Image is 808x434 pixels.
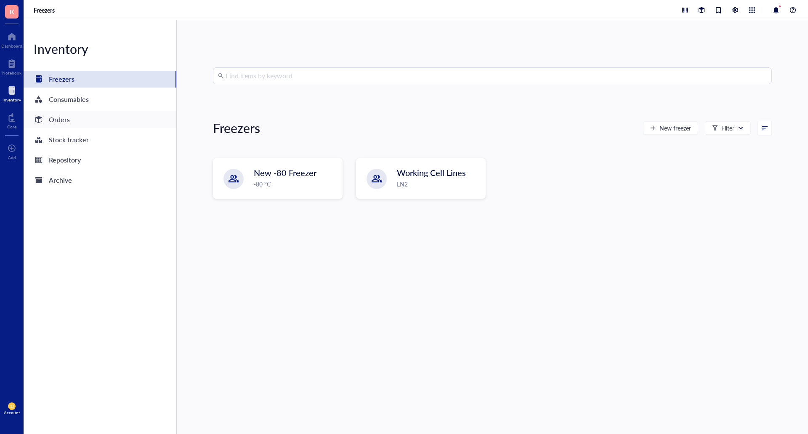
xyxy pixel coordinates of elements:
[1,43,22,48] div: Dashboard
[659,125,691,131] span: New freezer
[7,111,16,129] a: Core
[1,30,22,48] a: Dashboard
[34,6,56,14] a: Freezers
[2,57,21,75] a: Notebook
[4,410,20,415] div: Account
[213,120,260,136] div: Freezers
[24,152,176,168] a: Repository
[3,97,21,102] div: Inventory
[49,134,89,146] div: Stock tracker
[7,124,16,129] div: Core
[24,40,176,57] div: Inventory
[643,121,698,135] button: New freezer
[2,70,21,75] div: Notebook
[24,131,176,148] a: Stock tracker
[10,6,14,17] span: K
[24,172,176,189] a: Archive
[24,111,176,128] a: Orders
[254,167,316,178] span: New -80 Freezer
[397,167,466,178] span: Working Cell Lines
[721,123,734,133] div: Filter
[24,71,176,88] a: Freezers
[397,179,480,189] div: LN2
[49,73,74,85] div: Freezers
[49,93,89,105] div: Consumables
[49,174,72,186] div: Archive
[49,154,81,166] div: Repository
[10,404,14,409] span: SJ
[254,179,337,189] div: -80 °C
[3,84,21,102] a: Inventory
[24,91,176,108] a: Consumables
[49,114,70,125] div: Orders
[8,155,16,160] div: Add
